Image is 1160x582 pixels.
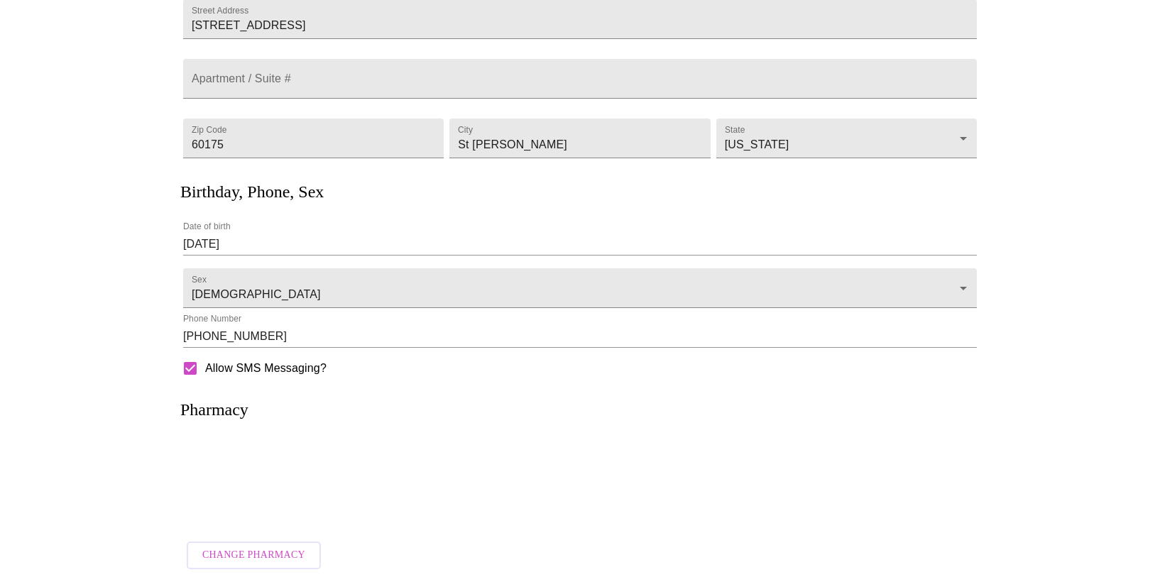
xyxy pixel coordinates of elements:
label: Phone Number [183,315,241,324]
span: Allow SMS Messaging? [205,360,327,377]
label: Date of birth [183,223,231,231]
div: [US_STATE] [716,119,977,158]
div: [DEMOGRAPHIC_DATA] [183,268,977,308]
h3: Birthday, Phone, Sex [180,182,324,202]
h3: Pharmacy [180,400,248,419]
span: Change Pharmacy [202,547,305,564]
button: Change Pharmacy [187,542,321,569]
